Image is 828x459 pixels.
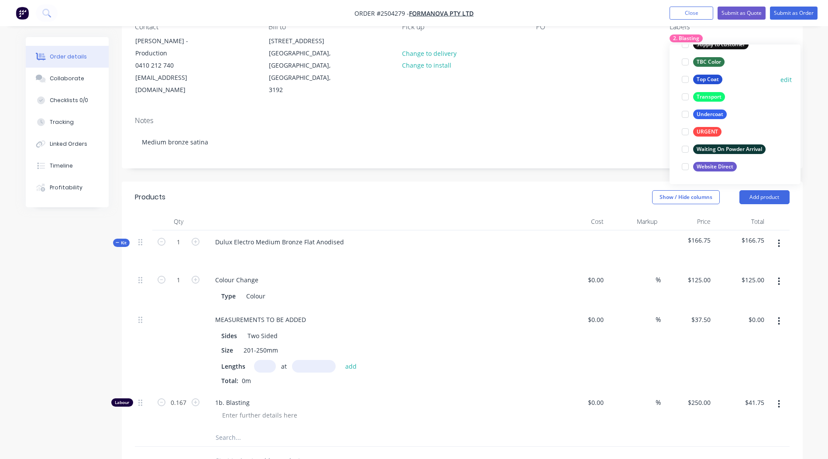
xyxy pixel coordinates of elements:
span: % [656,275,661,285]
div: Undercoat [693,110,727,119]
div: PO [536,23,656,31]
div: [PERSON_NAME] - Production [135,35,208,59]
button: Checklists 0/0 [26,89,109,111]
button: URGENT [678,126,725,138]
div: Top Coat [693,75,722,84]
div: Sides [218,329,240,342]
button: Order details [26,46,109,68]
div: Size [218,344,237,356]
a: Formanova PTY LTD [409,9,474,17]
div: [PERSON_NAME] - Production0410 212 740[EMAIL_ADDRESS][DOMAIN_NAME] [128,34,215,96]
span: $166.75 [664,236,711,245]
div: 2. Blasting [670,34,703,42]
span: $166.75 [718,236,764,245]
div: Cost [554,213,608,230]
div: Type [218,290,239,302]
div: Collaborate [50,75,84,82]
button: Profitability [26,177,109,199]
button: Undercoat [678,108,730,120]
div: MEASUREMENTS TO BE ADDED [208,313,313,326]
img: Factory [16,7,29,20]
div: Dulux Electro Medium Bronze Flat Anodised [208,236,351,248]
div: Two Sided [244,329,281,342]
button: Kit [113,239,130,247]
button: Show / Hide columns [652,190,720,204]
button: Website Direct [678,161,740,173]
button: Linked Orders [26,133,109,155]
div: Colour [243,290,269,302]
div: Tracking [50,118,74,126]
div: Bill to [268,23,388,31]
div: 0410 212 740 [135,59,208,72]
span: 0m [238,377,254,385]
span: % [656,397,661,408]
div: Supply to customer [693,40,749,49]
div: Qty [152,213,205,230]
button: Add product [739,190,790,204]
div: [GEOGRAPHIC_DATA], [GEOGRAPHIC_DATA], [GEOGRAPHIC_DATA], 3192 [269,47,341,96]
div: 201-250mm [240,344,282,356]
button: Close [670,7,713,20]
input: Search... [215,429,390,446]
div: Pick up [402,23,522,31]
div: Price [661,213,715,230]
span: at [281,362,287,371]
span: Total: [221,377,238,385]
button: Top Coat [678,73,726,86]
div: Order details [50,53,87,61]
span: % [656,315,661,325]
button: Change to install [397,59,456,71]
button: Tracking [26,111,109,133]
button: TBC Color [678,56,728,68]
div: [STREET_ADDRESS] [269,35,341,47]
div: Transport [693,92,725,102]
div: Products [135,192,165,202]
span: Kit [116,240,127,246]
div: Contact [135,23,254,31]
button: Transport [678,91,728,103]
div: Labels [670,23,789,31]
div: Markup [607,213,661,230]
span: 1b. Blasting [215,398,550,407]
button: add [341,360,361,372]
button: Waiting On Powder Arrival [678,143,769,155]
div: Checklists 0/0 [50,96,88,104]
button: Collaborate [26,68,109,89]
div: Colour Change [208,274,265,286]
div: Notes [135,116,790,125]
div: Labour [111,398,133,407]
button: Submit as Quote [718,7,766,20]
button: Supply to customer [678,38,752,51]
div: Total [714,213,768,230]
div: Website Direct [693,162,737,171]
button: Change to delivery [397,47,461,59]
div: Waiting On Powder Arrival [693,144,766,154]
div: Timeline [50,162,73,170]
div: [EMAIL_ADDRESS][DOMAIN_NAME] [135,72,208,96]
button: Timeline [26,155,109,177]
button: Submit as Order [770,7,818,20]
div: URGENT [693,127,721,137]
button: edit [780,75,792,84]
div: Medium bronze satina [135,129,790,155]
div: Linked Orders [50,140,87,148]
div: Profitability [50,184,82,192]
div: TBC Color [693,57,725,67]
span: Order #2504279 - [354,9,409,17]
span: Lengths [221,362,245,371]
div: [STREET_ADDRESS][GEOGRAPHIC_DATA], [GEOGRAPHIC_DATA], [GEOGRAPHIC_DATA], 3192 [261,34,349,96]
